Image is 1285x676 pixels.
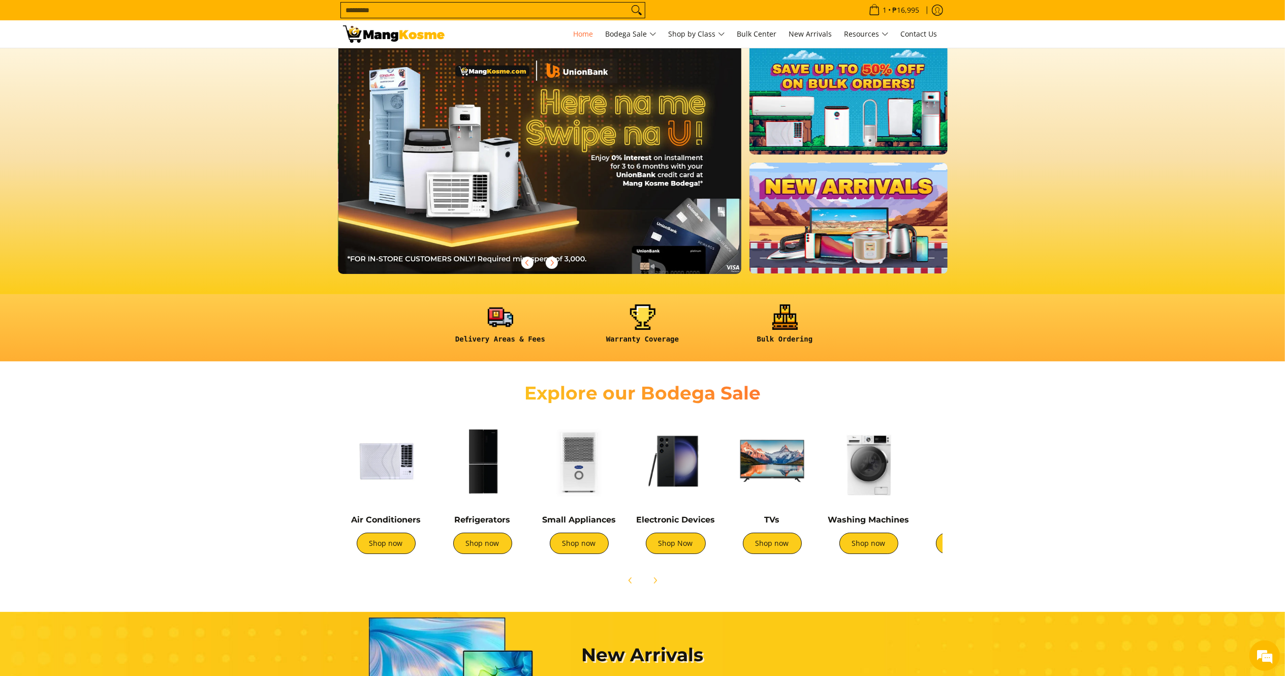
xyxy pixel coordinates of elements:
a: Electronic Devices [636,515,715,525]
a: Resources [839,20,894,48]
span: Resources [844,28,889,41]
nav: Main Menu [455,20,943,48]
button: Previous [619,569,642,592]
a: <h6><strong>Delivery Areas & Fees</strong></h6> [434,304,567,352]
a: Home [569,20,599,48]
img: Small Appliances [536,418,622,504]
a: Washing Machines [828,515,910,525]
a: Air Conditioners [351,515,421,525]
span: Bodega Sale [606,28,656,41]
a: Shop now [839,533,898,554]
a: Contact Us [896,20,943,48]
img: 061125 mk unionbank 1510x861 rev 5 [338,44,742,274]
a: Small Appliances [542,515,616,525]
img: TVs [729,418,816,504]
a: Shop now [453,533,512,554]
span: Bulk Center [737,29,777,39]
a: Refrigerators [455,515,511,525]
a: Shop by Class [664,20,730,48]
span: ₱16,995 [891,7,921,14]
h2: Explore our Bodega Sale [495,382,790,405]
img: Electronic Devices [633,418,719,504]
a: Shop now [550,533,609,554]
a: Bulk Center [732,20,782,48]
a: <h6><strong>Warranty Coverage</strong></h6> [577,304,709,352]
button: Next [644,569,666,592]
a: Shop now [936,533,995,554]
button: Next [541,252,563,274]
img: Cookers [922,418,1009,504]
a: Shop now [357,533,416,554]
img: Washing Machines [826,418,912,504]
span: 1 [882,7,889,14]
img: Refrigerators [440,418,526,504]
a: Shop Now [646,533,706,554]
img: Mang Kosme: Your Home Appliances Warehouse Sale Partner! [343,25,445,43]
a: New Arrivals [784,20,837,48]
button: Search [629,3,645,18]
span: • [866,5,923,16]
a: <h6><strong>Bulk Ordering</strong></h6> [719,304,851,352]
a: Shop now [743,533,802,554]
span: Contact Us [901,29,937,39]
a: TVs [765,515,780,525]
a: Bodega Sale [601,20,662,48]
span: New Arrivals [789,29,832,39]
img: Air Conditioners [343,418,429,504]
span: Shop by Class [669,28,725,41]
span: Home [574,29,593,39]
button: Previous [516,252,539,274]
